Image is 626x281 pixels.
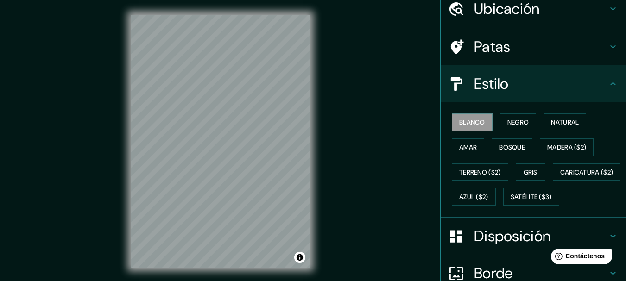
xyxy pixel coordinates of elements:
[474,74,509,94] font: Estilo
[459,143,477,151] font: Amar
[452,138,484,156] button: Amar
[516,163,545,181] button: Gris
[499,143,525,151] font: Bosque
[500,113,537,131] button: Negro
[459,168,501,176] font: Terreno ($2)
[459,118,485,126] font: Blanco
[452,188,496,206] button: Azul ($2)
[474,226,550,246] font: Disposición
[474,37,511,56] font: Patas
[452,163,508,181] button: Terreno ($2)
[507,118,529,126] font: Negro
[524,168,537,176] font: Gris
[547,143,586,151] font: Madera ($2)
[441,218,626,255] div: Disposición
[441,65,626,102] div: Estilo
[492,138,532,156] button: Bosque
[294,252,305,263] button: Activar o desactivar atribución
[551,118,579,126] font: Natural
[544,113,586,131] button: Natural
[459,193,488,201] font: Azul ($2)
[503,188,559,206] button: Satélite ($3)
[560,168,613,176] font: Caricatura ($2)
[131,15,310,268] canvas: Mapa
[441,28,626,65] div: Patas
[540,138,594,156] button: Madera ($2)
[544,245,616,271] iframe: Lanzador de widgets de ayuda
[511,193,552,201] font: Satélite ($3)
[553,163,621,181] button: Caricatura ($2)
[452,113,493,131] button: Blanco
